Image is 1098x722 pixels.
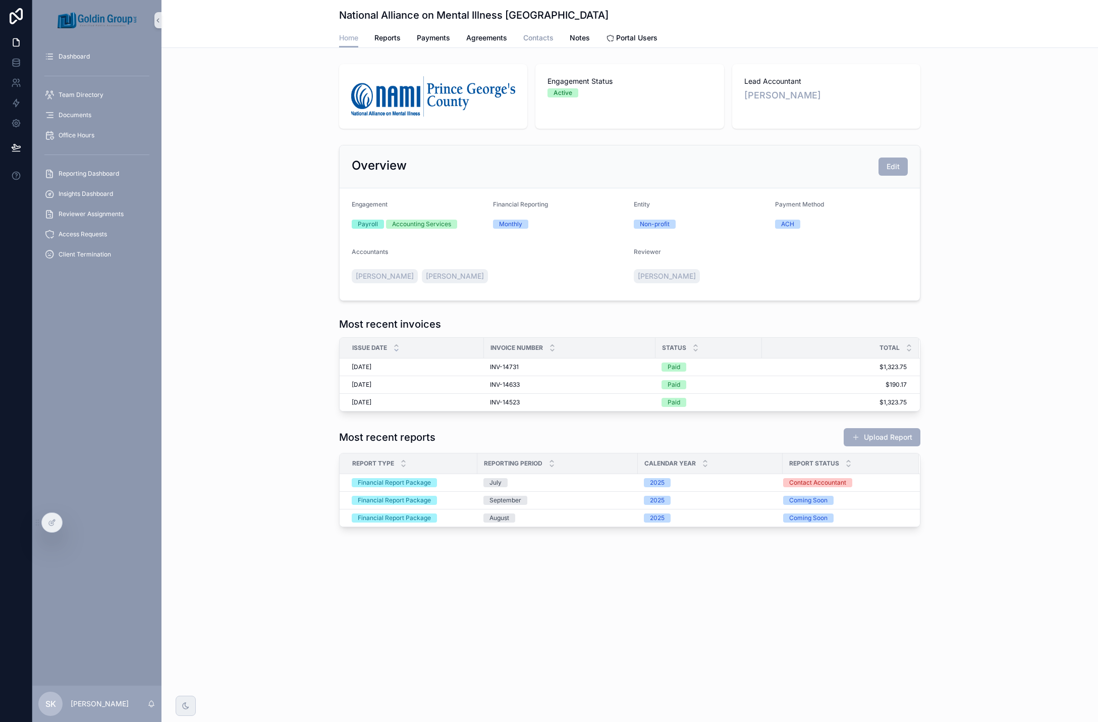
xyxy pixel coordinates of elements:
[662,398,756,407] a: Paid
[483,496,632,505] a: September
[668,363,680,372] div: Paid
[644,459,696,468] span: Calendar Year
[32,40,161,277] div: scrollable content
[59,131,94,139] span: Office Hours
[634,200,650,208] span: Entity
[417,29,450,49] a: Payments
[38,106,155,124] a: Documents
[789,459,839,468] span: Report Status
[762,363,907,371] a: $1,323.75
[887,162,900,172] span: Edit
[422,269,488,283] a: [PERSON_NAME]
[490,398,520,406] span: INV-14523
[490,363,519,371] span: INV-14731
[523,29,554,49] a: Contacts
[417,33,450,43] span: Payments
[762,381,907,389] a: $190.17
[483,478,632,487] a: July
[38,245,155,264] a: Client Termination
[356,271,414,281] span: [PERSON_NAME]
[352,363,478,371] a: [DATE]
[392,220,451,229] div: Accounting Services
[38,165,155,183] a: Reporting Dashboard
[352,248,388,255] span: Accountants
[59,210,124,218] span: Reviewer Assignments
[650,478,665,487] div: 2025
[650,513,665,523] div: 2025
[489,513,509,523] div: August
[38,205,155,223] a: Reviewer Assignments
[38,47,155,66] a: Dashboard
[523,33,554,43] span: Contacts
[352,398,478,406] a: [DATE]
[358,220,378,229] div: Payroll
[358,513,431,523] div: Financial Report Package
[352,158,407,174] h2: Overview
[466,33,507,43] span: Agreements
[570,29,590,49] a: Notes
[844,428,920,446] button: Upload Report
[466,29,507,49] a: Agreements
[490,381,649,389] a: INV-14633
[352,496,471,505] a: Financial Report Package
[339,317,441,331] h1: Most recent invoices
[352,200,388,208] span: Engagement
[59,91,103,99] span: Team Directory
[490,398,649,406] a: INV-14523
[775,200,824,208] span: Payment Method
[490,381,520,389] span: INV-14633
[374,29,401,49] a: Reports
[880,344,900,352] span: Total
[339,430,435,444] h1: Most recent reports
[490,344,543,352] span: Invoice Number
[358,478,431,487] div: Financial Report Package
[644,496,777,505] a: 2025
[352,478,471,487] a: Financial Report Package
[638,271,696,281] span: [PERSON_NAME]
[352,398,371,406] span: [DATE]
[352,269,418,283] a: [PERSON_NAME]
[634,248,661,255] span: Reviewer
[499,220,522,229] div: Monthly
[493,200,548,208] span: Financial Reporting
[358,496,431,505] div: Financial Report Package
[489,478,502,487] div: July
[59,170,119,178] span: Reporting Dashboard
[352,381,371,389] span: [DATE]
[789,513,828,523] div: Coming Soon
[426,271,484,281] span: [PERSON_NAME]
[616,33,657,43] span: Portal Users
[71,699,129,709] p: [PERSON_NAME]
[352,381,478,389] a: [DATE]
[339,29,358,48] a: Home
[352,459,394,468] span: Report Type
[484,459,542,468] span: Reporting Period
[789,478,846,487] div: Contact Accountant
[352,363,371,371] span: [DATE]
[59,53,90,61] span: Dashboard
[59,190,113,198] span: Insights Dashboard
[644,513,777,523] a: 2025
[668,380,680,389] div: Paid
[339,33,358,43] span: Home
[783,478,907,487] a: Contact Accountant
[38,126,155,144] a: Office Hours
[374,33,401,43] span: Reports
[351,76,515,117] img: logo.png
[606,29,657,49] a: Portal Users
[650,496,665,505] div: 2025
[762,398,907,406] span: $1,323.75
[783,496,907,505] a: Coming Soon
[59,230,107,238] span: Access Requests
[547,76,711,86] span: Engagement Status
[668,398,680,407] div: Paid
[662,344,686,352] span: Status
[352,344,387,352] span: Issue date
[490,363,649,371] a: INV-14731
[744,88,821,102] span: [PERSON_NAME]
[554,88,572,97] div: Active
[38,86,155,104] a: Team Directory
[644,478,777,487] a: 2025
